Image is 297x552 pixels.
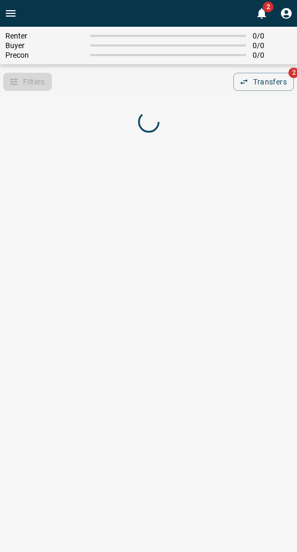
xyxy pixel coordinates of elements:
span: Renter [5,32,83,40]
span: Precon [5,51,83,59]
button: 2 [251,3,272,24]
span: 0 / 0 [253,32,292,40]
span: 0 / 0 [253,51,292,59]
span: 0 / 0 [253,41,292,50]
button: Profile [276,3,297,24]
button: Transfers [233,73,294,91]
span: 2 [263,2,273,12]
span: Buyer [5,41,83,50]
